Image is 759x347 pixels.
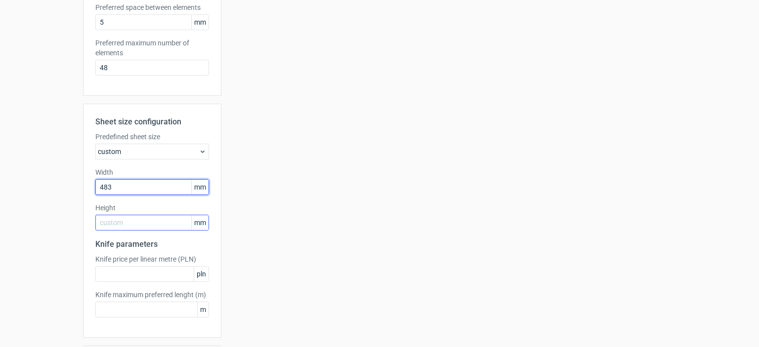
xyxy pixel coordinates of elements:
label: Width [95,167,209,177]
label: Knife maximum preferred lenght (m) [95,290,209,300]
label: Height [95,203,209,213]
label: Knife price per linear metre (PLN) [95,254,209,264]
label: Predefined sheet size [95,132,209,142]
input: custom [95,215,209,231]
span: mm [191,180,209,194]
span: mm [191,215,209,230]
label: Preferred maximum number of elements [95,38,209,58]
span: mm [191,15,209,30]
span: pln [194,267,209,281]
div: custom [95,144,209,159]
input: custom [95,179,209,195]
h2: Sheet size configuration [95,116,209,128]
h2: Knife parameters [95,238,209,250]
label: Preferred space between elements [95,2,209,12]
span: m [197,302,209,317]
